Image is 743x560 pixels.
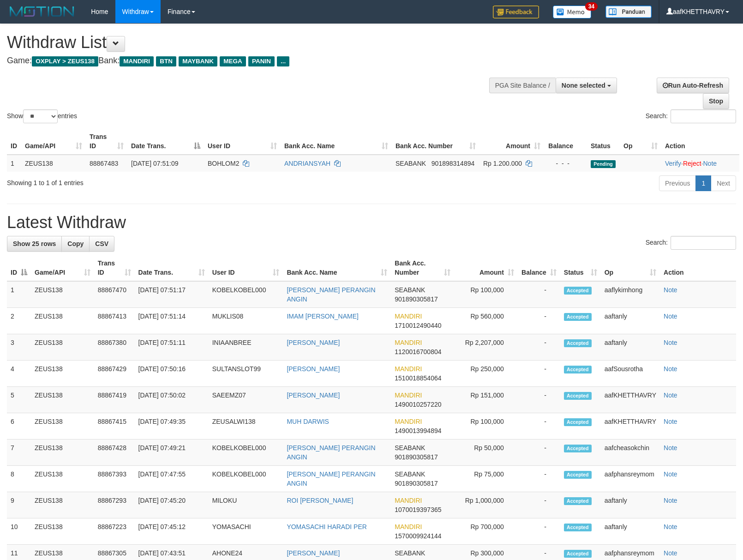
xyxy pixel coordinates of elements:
span: MANDIRI [395,313,422,320]
td: - [518,281,560,308]
div: PGA Site Balance / [489,78,556,93]
span: MANDIRI [395,418,422,425]
a: Note [664,365,677,373]
td: 3 [7,334,31,361]
td: 88867415 [94,413,135,440]
a: Note [664,418,677,425]
td: [DATE] 07:45:20 [135,492,209,518]
th: Amount: activate to sort column ascending [479,128,544,155]
th: Game/API: activate to sort column ascending [21,128,86,155]
span: None selected [562,82,605,89]
td: Rp 250,000 [454,361,518,387]
td: aafcheasokchin [601,440,660,466]
td: [DATE] 07:51:14 [135,308,209,334]
span: Accepted [564,497,592,505]
td: ZEUS138 [31,334,94,361]
td: [DATE] 07:50:16 [135,361,209,387]
td: - [518,492,560,518]
label: Show entries [7,109,77,123]
a: Note [664,444,677,452]
span: Copy 1490010257220 to clipboard [395,401,441,408]
td: [DATE] 07:49:35 [135,413,209,440]
td: aafSousrotha [601,361,660,387]
a: Run Auto-Refresh [657,78,729,93]
span: Copy [67,240,84,247]
a: [PERSON_NAME] [287,549,340,557]
td: [DATE] 07:50:02 [135,387,209,413]
th: Bank Acc. Name: activate to sort column ascending [283,255,391,281]
td: [DATE] 07:51:11 [135,334,209,361]
a: IMAM [PERSON_NAME] [287,313,359,320]
a: [PERSON_NAME] [287,391,340,399]
a: Next [711,175,736,191]
span: MANDIRI [395,365,422,373]
h1: Latest Withdraw [7,213,736,232]
td: aafphansreymom [601,466,660,492]
td: Rp 100,000 [454,281,518,308]
span: MANDIRI [395,523,422,530]
th: Bank Acc. Name: activate to sort column ascending [281,128,392,155]
td: 88867380 [94,334,135,361]
a: [PERSON_NAME] [287,339,340,346]
td: 4 [7,361,31,387]
td: ZEUSALWI138 [209,413,283,440]
a: MUH DARWIS [287,418,329,425]
h4: Game: Bank: [7,56,486,66]
a: [PERSON_NAME] PERANGIN ANGIN [287,444,375,461]
img: Feedback.jpg [493,6,539,18]
span: Copy 1510018854064 to clipboard [395,374,441,382]
a: Note [664,391,677,399]
a: ANDRIANSYAH [284,160,330,167]
th: Bank Acc. Number: activate to sort column ascending [392,128,479,155]
td: ZEUS138 [31,413,94,440]
th: Action [661,128,739,155]
a: 1 [695,175,711,191]
input: Search: [671,236,736,250]
span: SEABANK [395,470,425,478]
label: Search: [646,109,736,123]
label: Search: [646,236,736,250]
td: aafKHETTHAVRY [601,387,660,413]
td: ZEUS138 [31,518,94,545]
th: ID: activate to sort column descending [7,255,31,281]
td: 7 [7,440,31,466]
span: MAYBANK [179,56,217,66]
td: - [518,466,560,492]
td: SAEEMZ07 [209,387,283,413]
td: ZEUS138 [31,361,94,387]
th: Trans ID: activate to sort column ascending [94,255,135,281]
td: SULTANSLOT99 [209,361,283,387]
a: Note [703,160,717,167]
td: 88867429 [94,361,135,387]
td: Rp 2,207,000 [454,334,518,361]
th: Trans ID: activate to sort column ascending [86,128,127,155]
a: Verify [665,160,681,167]
td: [DATE] 07:45:12 [135,518,209,545]
td: KOBELKOBEL000 [209,440,283,466]
td: - [518,440,560,466]
td: YOMASACHI [209,518,283,545]
th: Op: activate to sort column ascending [601,255,660,281]
th: Bank Acc. Number: activate to sort column ascending [391,255,454,281]
td: Rp 700,000 [454,518,518,545]
th: Balance: activate to sort column ascending [518,255,560,281]
td: - [518,334,560,361]
input: Search: [671,109,736,123]
a: Stop [703,93,729,109]
td: 5 [7,387,31,413]
td: 9 [7,492,31,518]
span: Copy 1710012490440 to clipboard [395,322,441,329]
td: 88867393 [94,466,135,492]
span: MANDIRI [395,497,422,504]
th: Balance [544,128,587,155]
span: OXPLAY > ZEUS138 [32,56,98,66]
span: Rp 1.200.000 [483,160,522,167]
a: Note [664,286,677,294]
button: None selected [556,78,617,93]
a: YOMASACHI HARADI PER [287,523,366,530]
span: PANIN [248,56,275,66]
td: 88867470 [94,281,135,308]
td: ZEUS138 [31,308,94,334]
span: Accepted [564,550,592,558]
a: [PERSON_NAME] PERANGIN ANGIN [287,470,375,487]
